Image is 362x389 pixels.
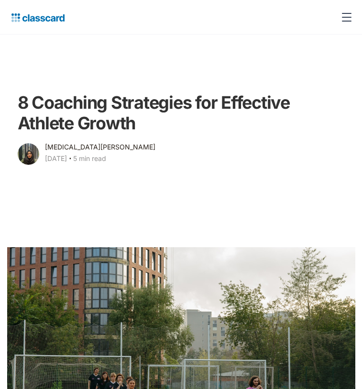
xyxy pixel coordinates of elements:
div: 5 min read [73,153,106,164]
div: menu [335,6,354,29]
div: [DATE] [45,153,67,164]
div: [MEDICAL_DATA][PERSON_NAME] [45,141,155,153]
a: home [8,11,65,24]
div: ‧ [67,153,73,166]
h1: 8 Coaching Strategies for Effective Athlete Growth [18,92,316,134]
